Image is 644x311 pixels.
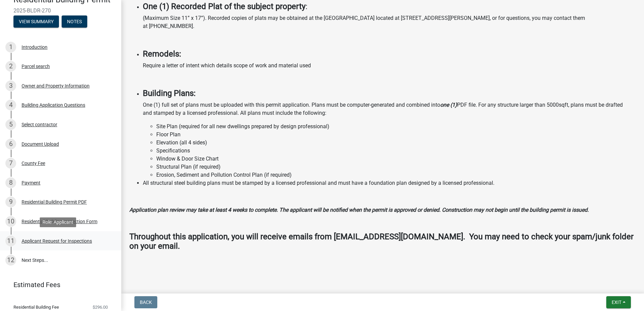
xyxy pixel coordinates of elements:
div: 11 [5,236,16,246]
div: Parcel search [22,64,50,69]
strong: one (1) [440,102,457,108]
div: Introduction [22,45,47,49]
strong: Remodels: [143,49,181,59]
h4: : [143,2,636,11]
div: 2 [5,61,16,72]
div: 8 [5,177,16,188]
button: View Summary [13,15,59,28]
wm-modal-confirm: Summary [13,19,59,25]
div: 9 [5,197,16,207]
li: Elevation (all 4 sides) [156,139,636,147]
button: Notes [62,15,87,28]
p: Require a letter of intent which details scope of work and material used [143,62,636,70]
li: Floor Plan [156,131,636,139]
wm-modal-confirm: Notes [62,19,87,25]
button: Back [134,296,157,308]
div: 7 [5,158,16,169]
a: Estimated Fees [5,278,110,291]
div: County Fee [22,161,45,166]
strong: Application plan review may take at least 4 weeks to complete. The applicant will be notified whe... [129,207,589,213]
span: 2025-BLDR-270 [13,7,108,14]
span: Residential Building Fee [13,305,59,309]
div: Applicant Request for Inspections [22,239,92,243]
li: Window & Door Size Chart [156,155,636,163]
li: Erosion, Sediment and Pollution Control Plan (if required) [156,171,636,179]
div: 12 [5,255,16,266]
button: Exit [606,296,631,308]
span: Exit [612,300,621,305]
li: All structural steel building plans must be stamped by a licensed professional and must have a fo... [143,179,636,187]
div: 3 [5,80,16,91]
p: One (1) full set of plans must be uploaded with this permit application. Plans must be computer-g... [143,101,636,117]
span: Back [140,300,152,305]
p: (Maximum Size 11” x 17”). Recorded copies of plats may be obtained at the [GEOGRAPHIC_DATA] locat... [143,14,636,30]
div: 6 [5,139,16,149]
div: Payment [22,180,40,185]
div: Residential Building Inspection Form [22,219,97,224]
div: Building Application Questions [22,103,85,107]
div: Owner and Property Information [22,83,90,88]
li: Site Plan (required for all new dwellings prepared by design professional) [156,123,636,131]
strong: Throughout this application, you will receive emails from [EMAIL_ADDRESS][DOMAIN_NAME]. You may n... [129,232,634,251]
div: Role: Applicant [40,217,76,227]
li: Specifications [156,147,636,155]
strong: One (1) Recorded Plat of the subject property [143,2,305,11]
span: $296.00 [93,305,108,309]
div: 10 [5,216,16,227]
div: Residential Building Permit PDF [22,200,87,204]
strong: Building Plans: [143,89,196,98]
div: 1 [5,42,16,53]
div: 5 [5,119,16,130]
div: Select contractor [22,122,57,127]
li: Structural Plan (if required) [156,163,636,171]
div: 4 [5,100,16,110]
div: Document Upload [22,142,59,146]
